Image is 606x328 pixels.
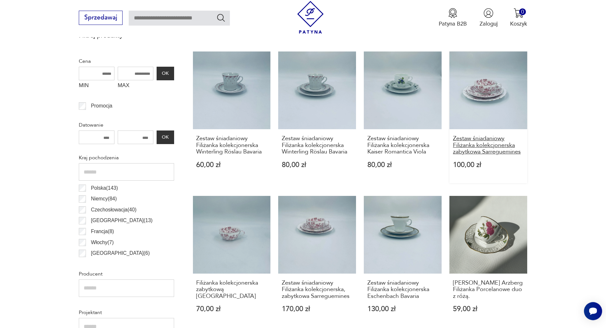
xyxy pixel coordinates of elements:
[510,8,527,28] button: 0Koszyk
[91,260,149,268] p: [GEOGRAPHIC_DATA] ( 5 )
[584,302,602,320] iframe: Smartsupp widget button
[196,162,267,168] p: 60,00 zł
[480,20,498,28] p: Zaloguj
[196,306,267,312] p: 70,00 zł
[91,102,112,110] p: Promocja
[79,57,174,65] p: Cena
[282,162,352,168] p: 80,00 zł
[278,51,356,183] a: Zestaw śniadaniowy Filiżanka kolekcjonerska Winterling Röslau BavariaZestaw śniadaniowy Filiżanka...
[193,196,271,328] a: Filiżanka kolekcjonerska zabytkową SarregueminesFiliżanka kolekcjonerska zabytkową [GEOGRAPHIC_DA...
[483,8,493,18] img: Ikonka użytkownika
[367,280,438,300] h3: Zestaw śniadaniowy Filiżanka kolekcjonerska Eschenbach Bavaria
[278,196,356,328] a: Zestaw śniadaniowy Filiżanka kolekcjonerska, zabytkowa SarregueminesZestaw śniadaniowy Filiżanka ...
[449,51,527,183] a: Zestaw śniadaniowy Filiżanka kolekcjonerska zabytkowa SarregueminesZestaw śniadaniowy Filiżanka k...
[449,196,527,328] a: Schumann Arzberg Filiżanka Porcelanowe duo z różą.[PERSON_NAME] Arzberg Filiżanka Porcelanowe duo...
[480,8,498,28] button: Zaloguj
[439,8,467,28] button: Patyna B2B
[79,80,114,93] label: MIN
[364,51,442,183] a: Zestaw śniadaniowy Filiżanka kolekcjonerska Kaiser Romantica ViolaZestaw śniadaniowy Filiżanka ko...
[193,51,271,183] a: Zestaw śniadaniowy Filiżanka kolekcjonerska Winterling Röslau BavariaZestaw śniadaniowy Filiżanka...
[216,13,226,22] button: Szukaj
[91,249,149,257] p: [GEOGRAPHIC_DATA] ( 6 )
[367,135,438,155] h3: Zestaw śniadaniowy Filiżanka kolekcjonerska Kaiser Romantica Viola
[367,306,438,312] p: 130,00 zł
[79,121,174,129] p: Datowanie
[453,135,524,155] h3: Zestaw śniadaniowy Filiżanka kolekcjonerska zabytkowa Sarreguemines
[91,184,118,192] p: Polska ( 143 )
[91,238,113,247] p: Włochy ( 7 )
[514,8,524,18] img: Ikona koszyka
[448,8,458,18] img: Ikona medalu
[519,8,526,15] div: 0
[439,8,467,28] a: Ikona medaluPatyna B2B
[439,20,467,28] p: Patyna B2B
[91,216,152,225] p: [GEOGRAPHIC_DATA] ( 13 )
[157,130,174,144] button: OK
[453,280,524,300] h3: [PERSON_NAME] Arzberg Filiżanka Porcelanowe duo z różą.
[282,306,352,312] p: 170,00 zł
[91,227,114,236] p: Francja ( 8 )
[79,270,174,278] p: Producent
[453,162,524,168] p: 100,00 zł
[196,135,267,155] h3: Zestaw śniadaniowy Filiżanka kolekcjonerska Winterling Röslau Bavaria
[79,308,174,317] p: Projektant
[196,280,267,300] h3: Filiżanka kolekcjonerska zabytkową [GEOGRAPHIC_DATA]
[157,67,174,80] button: OK
[79,16,123,21] a: Sprzedawaj
[282,280,352,300] h3: Zestaw śniadaniowy Filiżanka kolekcjonerska, zabytkowa Sarreguemines
[91,206,136,214] p: Czechosłowacja ( 40 )
[364,196,442,328] a: Zestaw śniadaniowy Filiżanka kolekcjonerska Eschenbach BavariaZestaw śniadaniowy Filiżanka kolekc...
[367,162,438,168] p: 80,00 zł
[79,153,174,162] p: Kraj pochodzenia
[282,135,352,155] h3: Zestaw śniadaniowy Filiżanka kolekcjonerska Winterling Röslau Bavaria
[294,1,327,34] img: Patyna - sklep z meblami i dekoracjami vintage
[118,80,153,93] label: MAX
[79,11,123,25] button: Sprzedawaj
[91,195,117,203] p: Niemcy ( 84 )
[453,306,524,312] p: 59,00 zł
[510,20,527,28] p: Koszyk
